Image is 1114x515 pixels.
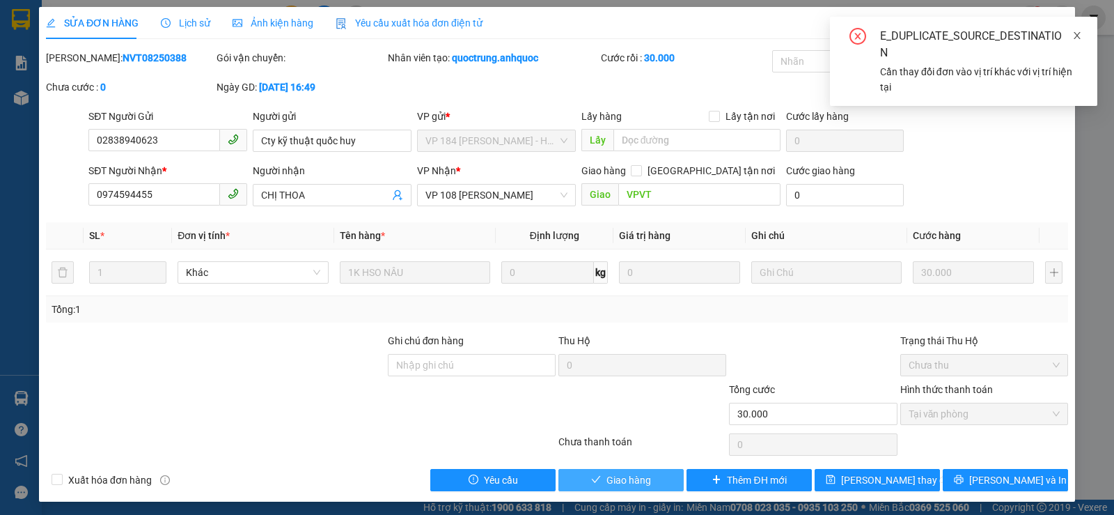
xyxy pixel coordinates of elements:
[417,165,456,176] span: VP Nhận
[913,230,961,241] span: Cước hàng
[217,79,384,95] div: Ngày GD:
[969,472,1067,488] span: [PERSON_NAME] và In
[913,261,1034,284] input: 0
[46,50,214,66] div: [PERSON_NAME]:
[909,355,1060,376] span: Chưa thu
[900,333,1068,348] div: Trạng thái Thu Hộ
[336,17,483,29] span: Yêu cầu xuất hóa đơn điện tử
[909,403,1060,424] span: Tại văn phòng
[100,82,106,93] b: 0
[746,222,907,249] th: Ghi chú
[581,183,618,206] span: Giao
[613,129,781,151] input: Dọc đường
[642,163,780,178] span: [GEOGRAPHIC_DATA] tận nơi
[729,384,775,395] span: Tổng cước
[228,188,239,199] span: phone
[388,354,556,376] input: Ghi chú đơn hàng
[336,18,347,29] img: icon
[601,50,769,66] div: Cước rồi :
[430,469,556,491] button: exclamation-circleYêu cầu
[484,472,518,488] span: Yêu cầu
[161,17,210,29] span: Lịch sử
[943,469,1068,491] button: printer[PERSON_NAME] và In
[619,230,670,241] span: Giá trị hàng
[161,18,171,28] span: clock-circle
[900,384,993,395] label: Hình thức thanh toán
[606,472,651,488] span: Giao hàng
[619,261,740,284] input: 0
[340,230,385,241] span: Tên hàng
[530,230,579,241] span: Định lượng
[46,18,56,28] span: edit
[388,50,599,66] div: Nhân viên tạo:
[591,475,601,486] span: check
[89,230,100,241] span: SL
[217,50,384,66] div: Gói vận chuyển:
[46,79,214,95] div: Chưa cước :
[581,165,626,176] span: Giao hàng
[712,475,721,486] span: plus
[52,302,431,317] div: Tổng: 1
[618,183,781,206] input: Dọc đường
[1072,31,1082,40] span: close
[340,261,490,284] input: VD: Bàn, Ghế
[233,17,313,29] span: Ảnh kiện hàng
[160,475,170,485] span: info-circle
[786,165,855,176] label: Cước giao hàng
[1045,261,1062,284] button: plus
[687,469,812,491] button: plusThêm ĐH mới
[88,109,247,124] div: SĐT Người Gửi
[178,230,230,241] span: Đơn vị tính
[186,262,320,283] span: Khác
[558,469,684,491] button: checkGiao hàng
[786,130,904,152] input: Cước lấy hàng
[594,261,608,284] span: kg
[228,134,239,145] span: phone
[469,475,478,486] span: exclamation-circle
[392,190,403,201] span: user-add
[880,28,1081,61] div: E_DUPLICATE_SOURCE_DESTINATION
[841,472,952,488] span: [PERSON_NAME] thay đổi
[826,475,835,486] span: save
[581,111,622,122] span: Lấy hàng
[253,163,411,178] div: Người nhận
[954,475,964,486] span: printer
[63,472,157,488] span: Xuất hóa đơn hàng
[452,52,538,63] b: quoctrung.anhquoc
[52,261,74,284] button: delete
[558,335,590,346] span: Thu Hộ
[644,52,675,63] b: 30.000
[425,185,567,206] span: VP 108 Lê Hồng Phong - Vũng Tàu
[815,469,940,491] button: save[PERSON_NAME] thay đổi
[557,434,728,459] div: Chưa thanh toán
[581,129,613,151] span: Lấy
[425,130,567,151] span: VP 184 Nguyễn Văn Trỗi - HCM
[388,335,464,346] label: Ghi chú đơn hàng
[233,18,242,28] span: picture
[123,52,187,63] b: NVT08250388
[46,17,139,29] span: SỬA ĐƠN HÀNG
[751,261,902,284] input: Ghi Chú
[727,472,786,488] span: Thêm ĐH mới
[849,28,866,47] span: close-circle
[417,109,576,124] div: VP gửi
[88,163,247,178] div: SĐT Người Nhận
[720,109,780,124] span: Lấy tận nơi
[1036,7,1075,46] button: Close
[259,82,315,93] b: [DATE] 16:49
[786,111,849,122] label: Cước lấy hàng
[786,184,904,206] input: Cước giao hàng
[253,109,411,124] div: Người gửi
[880,64,1081,95] div: Cần thay đổi đơn vào vị trí khác với vị trí hiện tại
